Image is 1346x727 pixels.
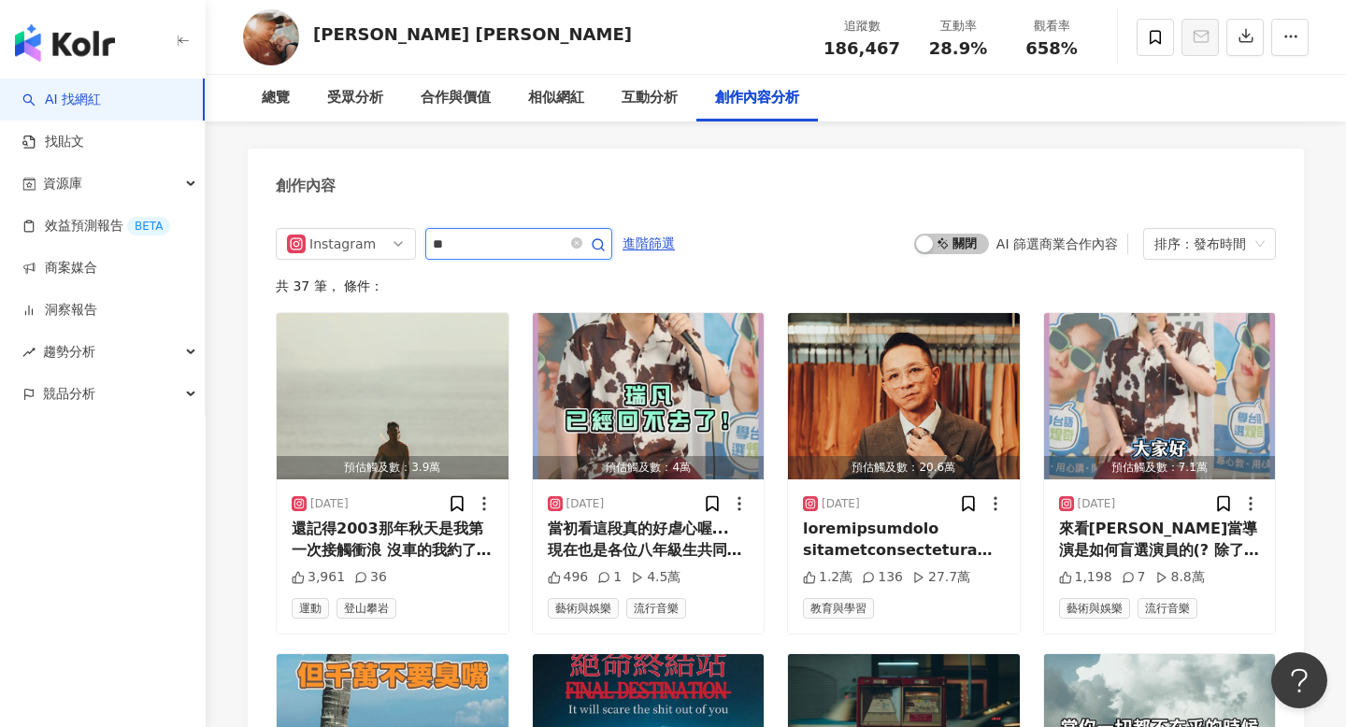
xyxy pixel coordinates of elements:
[566,496,605,512] div: [DATE]
[1138,598,1197,619] span: 流行音樂
[622,228,676,258] button: 進階篩選
[996,236,1118,251] div: AI 篩選商業合作內容
[1059,519,1261,561] div: 來看[PERSON_NAME]當導演是如何盲選演員的(? 除了當導演 還來[DEMOGRAPHIC_DATA]各位如何說台語 真的是太忙了啦🤣🤣 #[PERSON_NAME] 的新專輯 《做一個...
[421,87,491,109] div: 合作與價值
[626,598,686,619] span: 流行音樂
[1044,313,1276,479] img: post-image
[22,346,36,359] span: rise
[803,519,1005,561] div: loremipsumdolo sitametconsectetura elitseddoeiusmodte incididuntutlab etdoloremagnaaliqua enimadm...
[15,24,115,62] img: logo
[597,568,622,587] div: 1
[22,259,97,278] a: 商案媒合
[571,237,582,249] span: close-circle
[309,229,370,259] div: Instagram
[548,598,619,619] span: 藝術與娛樂
[292,519,494,561] div: 還記得2003那年秋天是我第一次接觸衝浪 沒車的我約了那時的女朋友一起搭火車到宜蘭大溪衝浪 什麼都不會的我只有跌跌撞撞的在浪花裡翻滾 什麼都沒玩到但是上岸後我跟她說「這個好好玩喔」 她微笑的幫我...
[528,87,584,109] div: 相似網紅
[623,229,675,259] span: 進階篩選
[22,91,101,109] a: searchAI 找網紅
[1059,598,1130,619] span: 藝術與娛樂
[533,456,765,479] div: 預估觸及數：4萬
[822,496,860,512] div: [DATE]
[803,568,852,587] div: 1.2萬
[788,456,1020,479] div: 預估觸及數：20.6萬
[22,217,170,235] a: 效益預測報告BETA
[923,17,994,36] div: 互動率
[1044,313,1276,479] button: 預估觸及數：7.1萬
[354,568,387,587] div: 36
[912,568,970,587] div: 27.7萬
[1078,496,1116,512] div: [DATE]
[1155,568,1205,587] div: 8.8萬
[1271,652,1327,708] iframe: Help Scout Beacon - Open
[1016,17,1087,36] div: 觀看率
[631,568,680,587] div: 4.5萬
[823,38,900,58] span: 186,467
[243,9,299,65] img: KOL Avatar
[715,87,799,109] div: 創作內容分析
[788,313,1020,479] button: 預估觸及數：20.6萬
[1044,456,1276,479] div: 預估觸及數：7.1萬
[823,17,900,36] div: 追蹤數
[276,176,336,196] div: 創作內容
[277,456,508,479] div: 預估觸及數：3.9萬
[1059,568,1112,587] div: 1,198
[292,598,329,619] span: 運動
[276,278,1276,293] div: 共 37 筆 ， 條件：
[548,519,750,561] div: 當初看這段真的好虐心喔... 現在也是各位八年級生共同的回憶吧😎😎 可是青春....真的回不去了啊😢 #[PERSON_NAME] 的新專輯 《做一個惜情軟心的人》數位實體全面上線🥳 大家趕緊去...
[1122,568,1146,587] div: 7
[313,22,632,46] div: [PERSON_NAME] [PERSON_NAME]
[277,313,508,479] img: post-image
[533,313,765,479] button: 預估觸及數：4萬
[310,496,349,512] div: [DATE]
[277,313,508,479] button: 預估觸及數：3.9萬
[929,39,987,58] span: 28.9%
[43,163,82,205] span: 資源庫
[571,235,582,253] span: close-circle
[1154,229,1248,259] div: 排序：發布時間
[862,568,903,587] div: 136
[336,598,396,619] span: 登山攀岩
[1025,39,1078,58] span: 658%
[533,313,765,479] img: post-image
[803,598,874,619] span: 教育與學習
[292,568,345,587] div: 3,961
[43,373,95,415] span: 競品分析
[262,87,290,109] div: 總覽
[622,87,678,109] div: 互動分析
[788,313,1020,479] img: post-image
[22,301,97,320] a: 洞察報告
[327,87,383,109] div: 受眾分析
[43,331,95,373] span: 趨勢分析
[22,133,84,151] a: 找貼文
[548,568,589,587] div: 496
